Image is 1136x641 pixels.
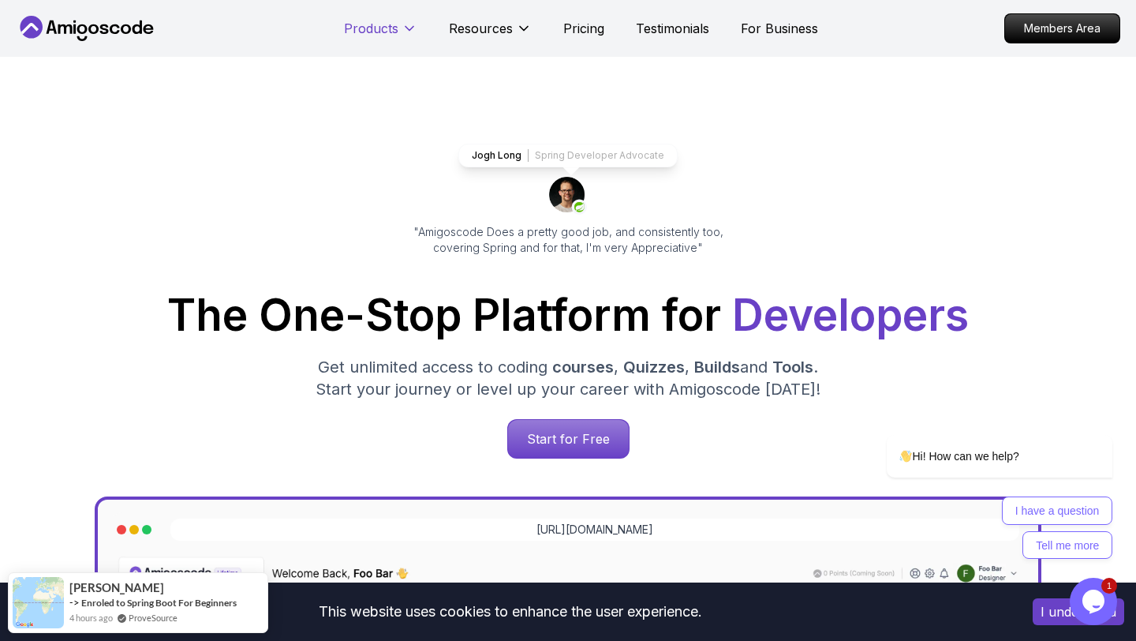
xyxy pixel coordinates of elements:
h1: The One-Stop Platform for [28,294,1108,337]
p: Start for Free [508,420,629,458]
iframe: chat widget [1070,578,1120,625]
span: [PERSON_NAME] [69,581,164,594]
a: ProveSource [129,611,177,624]
a: Testimonials [636,19,709,38]
button: Resources [449,19,532,51]
a: Enroled to Spring Boot For Beginners [81,597,237,609]
a: [URL][DOMAIN_NAME] [536,522,653,538]
a: Members Area [1004,13,1120,43]
p: Jogh Long [472,149,521,162]
p: Get unlimited access to coding , , and . Start your journey or level up your career with Amigosco... [303,356,833,400]
p: Resources [449,19,513,38]
img: provesource social proof notification image [13,577,64,628]
span: 4 hours ago [69,611,113,624]
div: This website uses cookies to enhance the user experience. [12,594,1009,629]
p: Products [344,19,398,38]
button: Accept cookies [1033,598,1124,625]
p: Members Area [1005,14,1119,43]
button: Products [344,19,417,51]
span: Developers [732,289,969,341]
p: Spring Developer Advocate [535,149,664,162]
span: Builds [694,358,740,377]
a: For Business [741,19,818,38]
a: Start for Free [507,419,630,459]
span: Quizzes [623,358,685,377]
span: courses [552,358,614,377]
span: Tools [772,358,813,377]
p: "Amigoscode Does a pretty good job, and consistently too, covering Spring and for that, I'm very ... [391,224,745,256]
span: -> [69,596,80,609]
img: josh long [549,177,587,215]
iframe: chat widget [836,292,1120,570]
a: Pricing [563,19,604,38]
